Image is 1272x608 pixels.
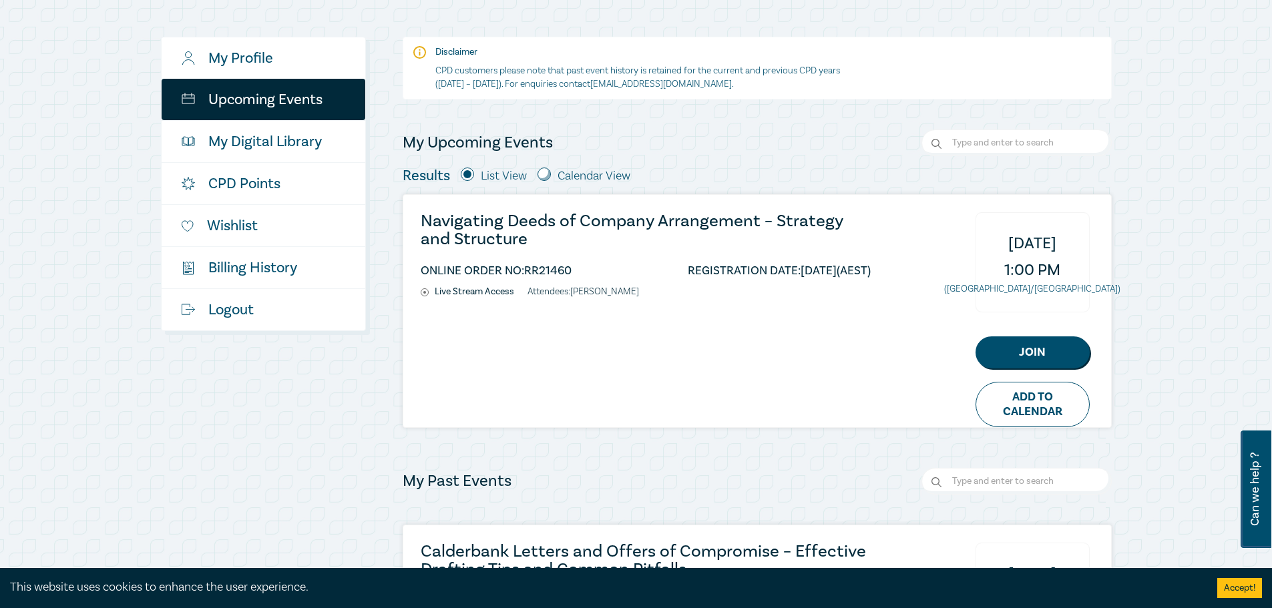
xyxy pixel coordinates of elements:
li: ONLINE ORDER NO: RR21460 [421,265,572,276]
a: Add to Calendar [976,382,1090,427]
a: Upcoming Events [162,79,365,120]
a: CPD Points [162,163,365,204]
div: This website uses cookies to enhance the user experience. [10,579,1197,596]
a: $Billing History [162,247,365,288]
p: CPD customers please note that past event history is retained for the current and previous CPD ye... [435,64,846,91]
strong: Disclaimer [435,46,477,58]
label: Calendar View [558,168,630,185]
li: Live Stream Access [421,286,527,298]
a: Navigating Deeds of Company Arrangement – Strategy and Structure [421,212,871,248]
a: [EMAIL_ADDRESS][DOMAIN_NAME] [590,78,732,90]
h5: Results [403,167,450,184]
a: My Digital Library [162,121,365,162]
input: Search [921,129,1112,156]
a: My Profile [162,37,365,79]
span: [DATE] [1008,230,1056,257]
li: REGISTRATION DATE: [DATE] (AEST) [688,265,871,276]
span: Can we help ? [1249,438,1261,540]
input: Search [921,468,1112,495]
button: Accept cookies [1217,578,1262,598]
a: Logout [162,289,365,330]
a: Calderbank Letters and Offers of Compromise – Effective Drafting Tips and Common Pitfalls [421,543,871,579]
h4: My Upcoming Events [403,132,553,154]
span: [DATE] [1008,561,1056,587]
a: Wishlist [162,205,365,246]
tspan: $ [184,264,187,270]
li: Attendees: [PERSON_NAME] [527,286,639,298]
span: 1:00 PM [1004,257,1060,284]
h4: My Past Events [403,471,511,492]
a: Join [976,336,1090,368]
small: ([GEOGRAPHIC_DATA]/[GEOGRAPHIC_DATA]) [944,284,1120,294]
label: List View [481,168,527,185]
